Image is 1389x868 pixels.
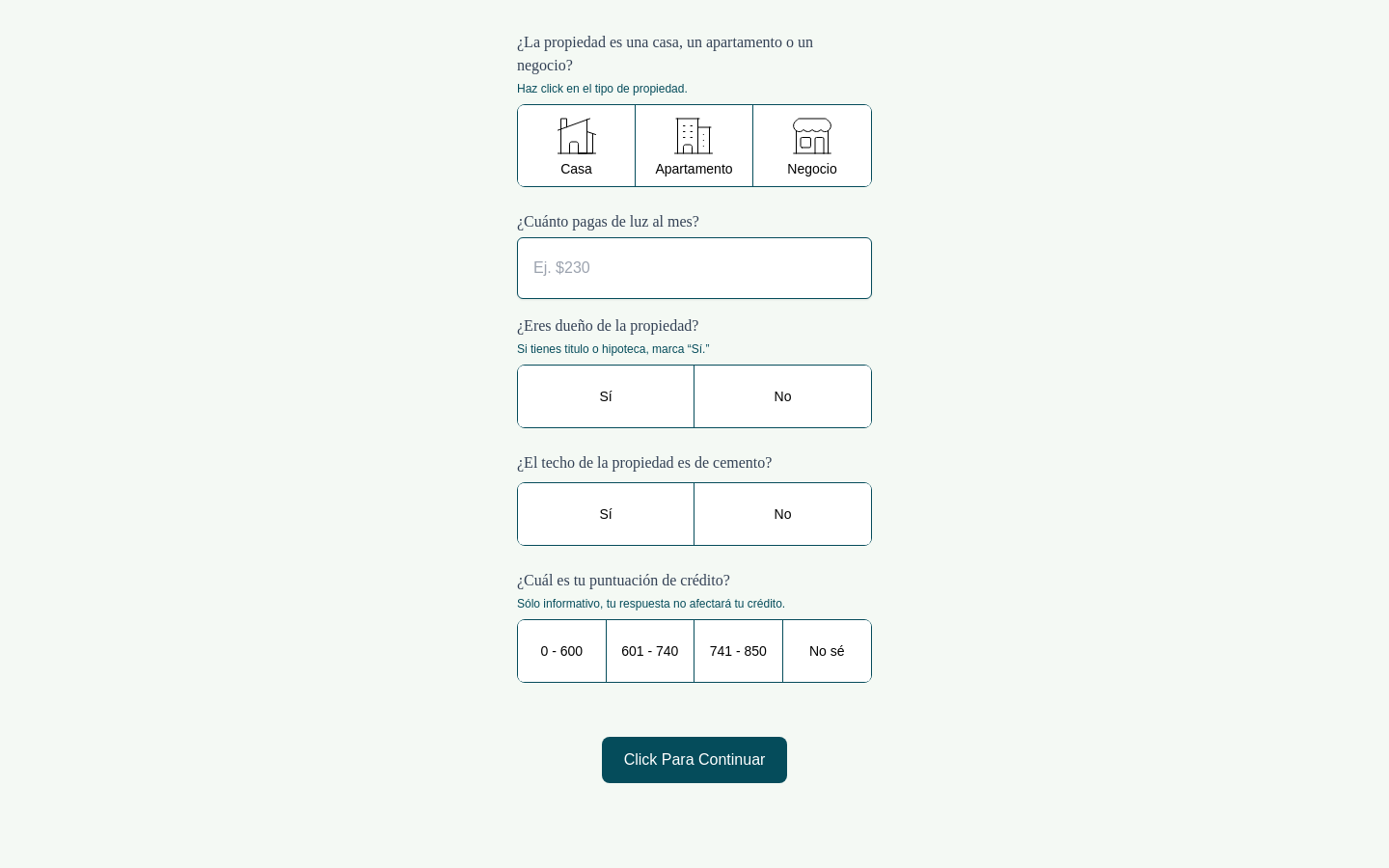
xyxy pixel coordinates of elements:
h3: ¿La propiedad es una casa, un apartamento o un negocio? [517,31,872,77]
div: Casa [554,113,600,178]
div: 741 - 850 [710,641,767,661]
h3: ¿Eres dueño de la propiedad? [517,314,872,338]
h3: ¿Cuánto pagas de luz al mes? [517,210,872,233]
div: Sí [599,387,612,406]
h3: ¿El techo de la propiedad es de cemento? [517,451,872,475]
h3: ¿Cuál es tu puntuación de crédito? [517,569,872,592]
div: No sé [809,641,845,661]
div: Haz click en el tipo de propiedad. [517,81,872,96]
div: Si tienes titulo o hipoteca, marca “Sí.” [517,341,872,357]
div: No [775,504,792,524]
div: Negocio [787,113,836,178]
div: 0 - 600 [540,641,583,661]
div: No [775,387,792,406]
span: Click Para Continuar [602,737,787,783]
input: Ej. $230 [517,237,872,299]
div: Sólo informativo, tu respuesta no afectará tu crédito. [517,596,872,611]
div: Apartamento [655,113,732,178]
div: Sí [599,504,612,524]
div: 601 - 740 [621,641,678,661]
